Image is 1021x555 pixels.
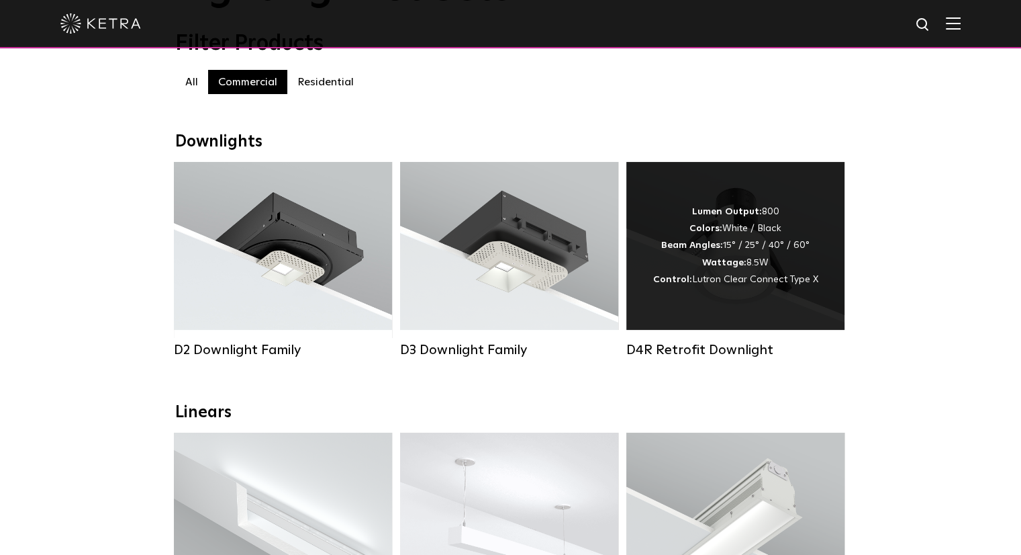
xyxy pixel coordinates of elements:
div: D4R Retrofit Downlight [626,342,844,358]
div: 800 White / Black 15° / 25° / 40° / 60° 8.5W [653,204,818,288]
label: All [175,70,208,94]
img: Hamburger%20Nav.svg [946,17,961,30]
strong: Lumen Output: [692,207,762,216]
div: Downlights [175,132,846,152]
div: Linears [175,403,846,423]
strong: Beam Angles: [661,241,723,250]
span: Lutron Clear Connect Type X [692,275,818,284]
img: search icon [915,17,932,34]
strong: Colors: [689,224,722,233]
label: Commercial [208,70,287,94]
div: D2 Downlight Family [174,342,392,358]
a: D4R Retrofit Downlight Lumen Output:800Colors:White / BlackBeam Angles:15° / 25° / 40° / 60°Watta... [626,162,844,358]
a: D3 Downlight Family Lumen Output:700 / 900 / 1100Colors:White / Black / Silver / Bronze / Paintab... [400,162,618,358]
strong: Control: [653,275,692,284]
img: ketra-logo-2019-white [60,13,141,34]
div: D3 Downlight Family [400,342,618,358]
label: Residential [287,70,364,94]
a: D2 Downlight Family Lumen Output:1200Colors:White / Black / Gloss Black / Silver / Bronze / Silve... [174,162,392,358]
strong: Wattage: [702,258,746,267]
